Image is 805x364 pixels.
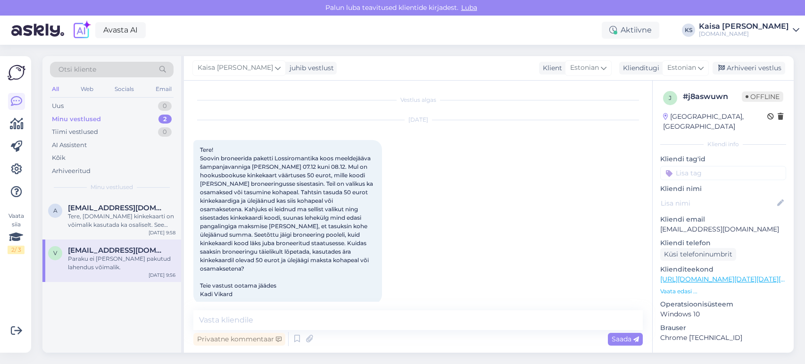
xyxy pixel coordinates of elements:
div: All [50,83,61,95]
input: Lisa tag [660,166,786,180]
div: Klient [539,63,562,73]
span: Saada [612,335,639,343]
p: Kliendi telefon [660,238,786,248]
div: Kõik [52,153,66,163]
div: Klienditugi [619,63,659,73]
p: Kliendi nimi [660,184,786,194]
span: A [53,207,58,214]
div: 2 / 3 [8,246,25,254]
a: Kaisa [PERSON_NAME][DOMAIN_NAME] [699,23,799,38]
span: j [669,94,672,101]
div: Vaata siia [8,212,25,254]
div: [PERSON_NAME] [660,352,786,361]
span: Estonian [570,63,599,73]
div: Web [79,83,95,95]
div: Socials [113,83,136,95]
div: Kliendi info [660,140,786,149]
div: 0 [158,127,172,137]
span: Tere! Soovin broneerida paketti Lossiromantika koos meeldejääva šampanjavanniga [PERSON_NAME] 07.... [200,146,374,298]
p: Windows 10 [660,309,786,319]
div: Email [154,83,174,95]
img: explore-ai [72,20,91,40]
p: Kliendi email [660,215,786,224]
p: Brauser [660,323,786,333]
div: AI Assistent [52,141,87,150]
p: Chrome [TECHNICAL_ID] [660,333,786,343]
p: Klienditeekond [660,265,786,274]
p: [EMAIL_ADDRESS][DOMAIN_NAME] [660,224,786,234]
span: Luba [458,3,480,12]
div: Privaatne kommentaar [193,333,285,346]
div: Kaisa [PERSON_NAME] [699,23,789,30]
img: Askly Logo [8,64,25,82]
span: vikard98@gmail.com [68,246,166,255]
div: [DATE] 9:56 [149,272,175,279]
div: Minu vestlused [52,115,101,124]
span: Otsi kliente [58,65,96,74]
span: Kaisa [PERSON_NAME] [198,63,273,73]
div: 2 [158,115,172,124]
div: KS [682,24,695,37]
div: Tere, [DOMAIN_NAME] kinkekaarti on võimalik kasutada ka osaliselt. See tähendab, et kui broneerin... [68,212,175,229]
a: Avasta AI [95,22,146,38]
div: Aktiivne [602,22,659,39]
span: Ave.algpeus@gmail.com [68,204,166,212]
div: Küsi telefoninumbrit [660,248,736,261]
div: Paraku ei [PERSON_NAME] pakutud lahendus võimalik. [68,255,175,272]
div: [DOMAIN_NAME] [699,30,789,38]
input: Lisa nimi [661,198,775,208]
div: [GEOGRAPHIC_DATA], [GEOGRAPHIC_DATA] [663,112,767,132]
div: Vestlus algas [193,96,643,104]
div: Arhiveeritud [52,166,91,176]
div: Tiimi vestlused [52,127,98,137]
div: 0 [158,101,172,111]
span: Offline [742,91,783,102]
div: Uus [52,101,64,111]
div: juhib vestlust [286,63,334,73]
span: Estonian [667,63,696,73]
p: Operatsioonisüsteem [660,299,786,309]
div: # j8aswuwn [683,91,742,102]
span: v [53,249,57,256]
p: Kliendi tag'id [660,154,786,164]
p: Vaata edasi ... [660,287,786,296]
span: Minu vestlused [91,183,133,191]
div: [DATE] [193,116,643,124]
div: Arhiveeri vestlus [713,62,785,74]
div: [DATE] 9:58 [149,229,175,236]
